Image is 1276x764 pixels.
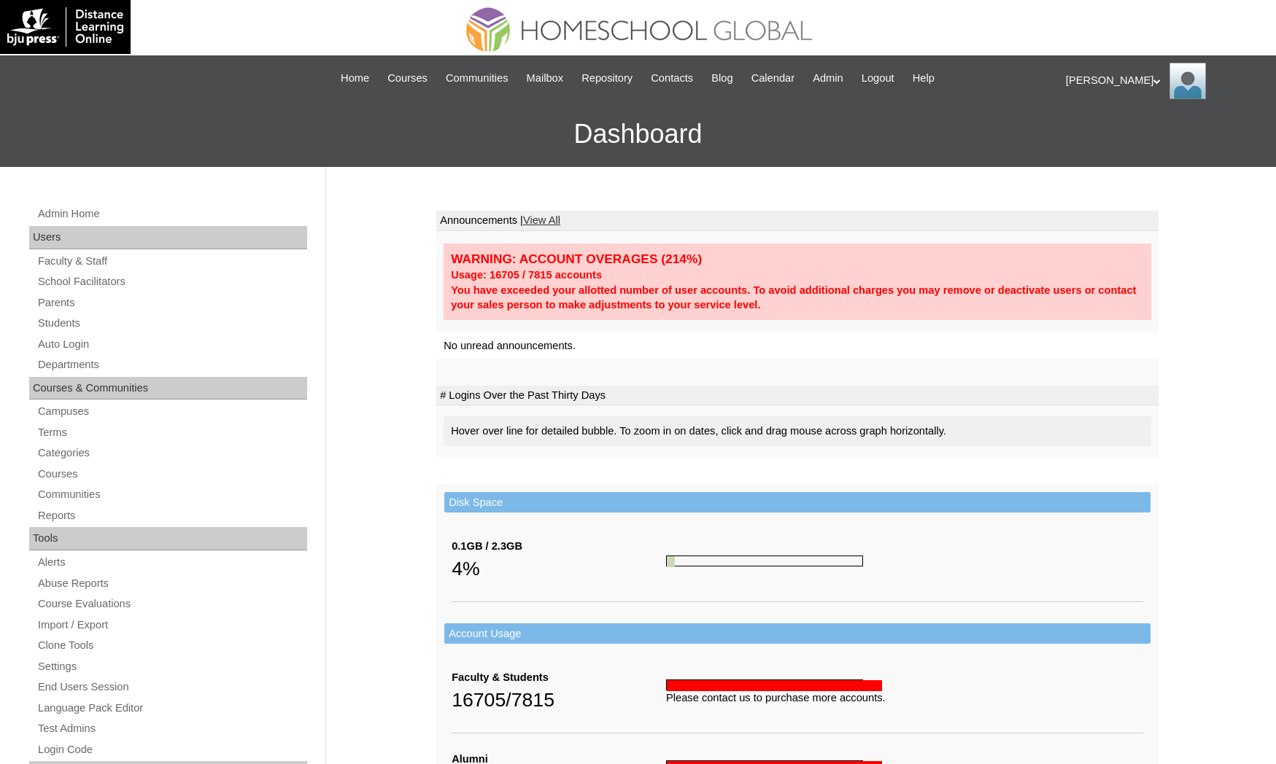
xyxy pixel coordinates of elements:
a: Calendar [744,70,802,87]
td: Account Usage [444,623,1151,644]
span: Calendar [751,70,794,87]
a: Categories [36,444,307,462]
span: Blog [711,70,732,87]
a: Home [333,70,376,87]
div: WARNING: ACCOUNT OVERAGES (214%) [451,251,1144,268]
a: Import / Export [36,616,307,634]
a: Course Evaluations [36,595,307,613]
a: Login Code [36,741,307,759]
a: School Facilitators [36,273,307,291]
a: Terms [36,424,307,442]
a: Courses [380,70,435,87]
a: Admin Home [36,205,307,223]
span: Home [341,70,369,87]
span: Help [913,70,935,87]
a: Repository [574,70,640,87]
span: Admin [813,70,843,87]
a: Communities [438,70,516,87]
a: Test Admins [36,720,307,738]
img: Ariane Ebuen [1169,63,1206,99]
a: Settings [36,658,307,676]
td: Announcements | [436,211,1159,231]
span: Contacts [651,70,693,87]
a: Departments [36,356,307,374]
a: Abuse Reports [36,574,307,593]
a: Alerts [36,553,307,572]
a: Courses [36,465,307,483]
span: Communities [446,70,509,87]
span: Courses [387,70,428,87]
div: Please contact us to purchase more accounts. [666,690,1143,706]
span: Mailbox [527,70,564,87]
a: Blog [704,70,740,87]
a: Language Pack Editor [36,699,307,717]
span: Repository [581,70,633,87]
div: 4% [452,554,666,583]
img: logo-white.png [7,7,123,47]
a: Logout [854,70,902,87]
div: You have exceeded your allotted number of user accounts. To avoid additional charges you may remo... [451,283,1144,313]
a: Communities [36,486,307,504]
a: Admin [805,70,851,87]
span: Logout [862,70,894,87]
td: No unread announcements. [436,332,1159,359]
div: Tools [29,527,307,550]
div: Faculty & Students [452,670,666,685]
a: Contacts [643,70,700,87]
td: # Logins Over the Past Thirty Days [436,386,1159,406]
strong: Usage: 16705 / 7815 accounts [451,269,602,281]
a: Reports [36,507,307,525]
div: Courses & Communities [29,377,307,400]
div: Hover over line for detailed bubble. To zoom in on dates, click and drag mouse across graph horiz... [444,416,1151,446]
a: View All [523,214,560,226]
a: Auto Login [36,335,307,354]
a: Mailbox [519,70,571,87]
a: Campuses [36,402,307,421]
a: End Users Session [36,678,307,696]
a: Faculty & Staff [36,252,307,270]
a: Parents [36,294,307,312]
h3: Dashboard [7,101,1269,167]
td: Disk Space [444,492,1151,513]
a: Students [36,314,307,332]
div: [PERSON_NAME] [1066,63,1261,99]
div: 16705/7815 [452,685,666,714]
div: 0.1GB / 2.3GB [452,539,666,554]
a: Help [905,70,942,87]
div: Users [29,226,307,249]
a: Clone Tools [36,636,307,655]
